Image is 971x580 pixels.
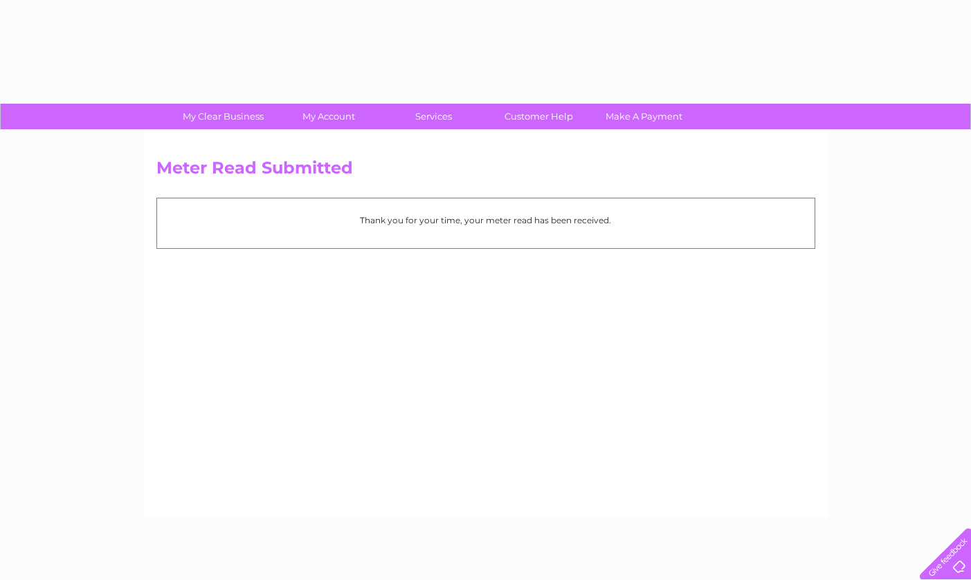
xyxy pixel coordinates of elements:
[376,104,491,129] a: Services
[271,104,385,129] a: My Account
[482,104,596,129] a: Customer Help
[587,104,701,129] a: Make A Payment
[166,104,280,129] a: My Clear Business
[164,214,808,227] p: Thank you for your time, your meter read has been received.
[156,158,815,185] h2: Meter Read Submitted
